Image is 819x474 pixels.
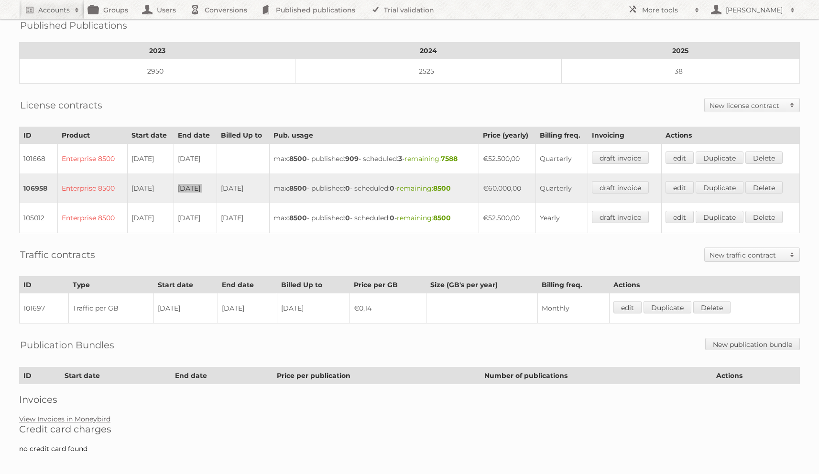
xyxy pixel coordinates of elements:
[592,181,649,194] a: draft invoice
[705,98,799,112] a: New license contract
[20,18,127,32] h2: Published Publications
[433,214,451,222] strong: 8500
[588,127,662,144] th: Invoicing
[785,248,799,261] span: Toggle
[295,43,561,59] th: 2024
[20,59,295,84] td: 2950
[174,127,217,144] th: End date
[58,127,127,144] th: Product
[349,277,426,293] th: Price per GB
[538,277,610,293] th: Billing freq.
[61,367,171,384] th: Start date
[479,127,536,144] th: Price (yearly)
[662,127,800,144] th: Actions
[20,144,58,174] td: 101668
[345,184,350,193] strong: 0
[277,277,350,293] th: Billed Up to
[710,101,785,110] h2: New license contract
[745,151,783,164] a: Delete
[592,151,649,164] a: draft invoice
[397,214,451,222] span: remaining:
[536,144,588,174] td: Quarterly
[710,250,785,260] h2: New traffic contract
[269,173,479,203] td: max: - published: - scheduled: -
[696,211,743,223] a: Duplicate
[693,301,731,313] a: Delete
[218,293,277,323] td: [DATE]
[174,173,217,203] td: [DATE]
[479,144,536,174] td: €52.500,00
[58,144,127,174] td: Enterprise 8500
[536,203,588,233] td: Yearly
[58,203,127,233] td: Enterprise 8500
[127,127,174,144] th: Start date
[273,367,480,384] th: Price per publication
[217,127,269,144] th: Billed Up to
[349,293,426,323] td: €0,14
[666,181,694,194] a: edit
[69,293,154,323] td: Traffic per GB
[19,394,800,405] h2: Invoices
[745,211,783,223] a: Delete
[217,173,269,203] td: [DATE]
[19,415,110,423] a: View Invoices in Moneybird
[705,338,800,350] a: New publication bundle
[536,173,588,203] td: Quarterly
[433,184,451,193] strong: 8500
[289,214,307,222] strong: 8500
[289,184,307,193] strong: 8500
[666,211,694,223] a: edit
[20,203,58,233] td: 105012
[154,277,218,293] th: Start date
[174,144,217,174] td: [DATE]
[613,301,642,313] a: edit
[480,367,712,384] th: Number of publications
[20,248,95,262] h2: Traffic contracts
[404,154,458,163] span: remaining:
[20,367,61,384] th: ID
[536,127,588,144] th: Billing freq.
[20,98,102,112] h2: License contracts
[38,5,70,15] h2: Accounts
[745,181,783,194] a: Delete
[610,277,800,293] th: Actions
[345,154,359,163] strong: 909
[785,98,799,112] span: Toggle
[217,203,269,233] td: [DATE]
[398,154,402,163] strong: 3
[20,43,295,59] th: 2023
[20,173,58,203] td: 106958
[277,293,350,323] td: [DATE]
[642,5,690,15] h2: More tools
[479,173,536,203] td: €60.000,00
[20,277,69,293] th: ID
[397,184,451,193] span: remaining:
[426,277,538,293] th: Size (GB's per year)
[723,5,786,15] h2: [PERSON_NAME]
[69,277,154,293] th: Type
[289,154,307,163] strong: 8500
[20,127,58,144] th: ID
[592,211,649,223] a: draft invoice
[171,367,273,384] th: End date
[345,214,350,222] strong: 0
[696,151,743,164] a: Duplicate
[666,151,694,164] a: edit
[269,144,479,174] td: max: - published: - scheduled: -
[441,154,458,163] strong: 7588
[127,203,174,233] td: [DATE]
[269,203,479,233] td: max: - published: - scheduled: -
[705,248,799,261] a: New traffic contract
[20,293,69,323] td: 101697
[218,277,277,293] th: End date
[644,301,691,313] a: Duplicate
[538,293,610,323] td: Monthly
[390,214,394,222] strong: 0
[20,338,114,352] h2: Publication Bundles
[269,127,479,144] th: Pub. usage
[127,173,174,203] td: [DATE]
[295,59,561,84] td: 2525
[174,203,217,233] td: [DATE]
[712,367,800,384] th: Actions
[19,423,800,435] h2: Credit card charges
